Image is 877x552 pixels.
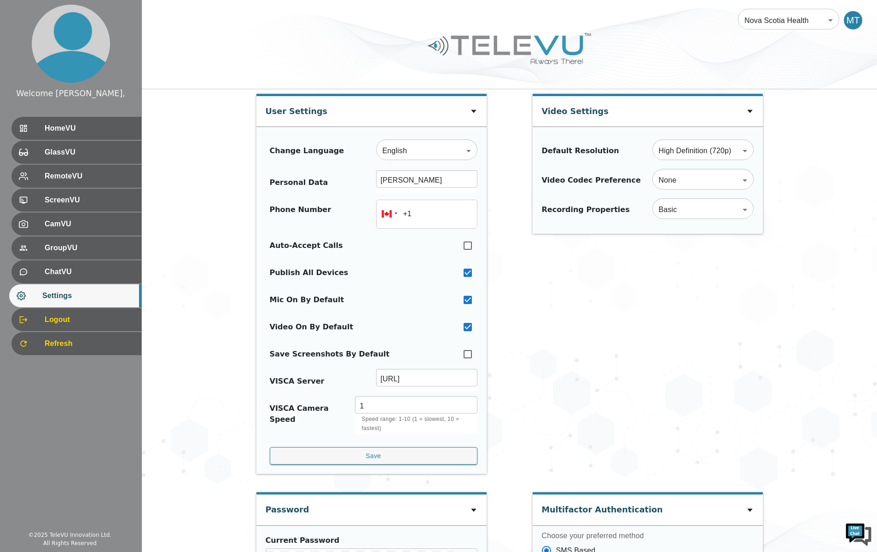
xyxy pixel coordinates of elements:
div: GlassVU [12,141,141,164]
span: CamVU [45,218,134,230]
label: Choose your preferred method [542,530,754,541]
div: GroupVU [12,236,141,259]
button: Save [270,447,477,465]
div: Phone Number [270,204,331,224]
span: Settings [42,290,134,301]
div: Recording Properties [542,204,630,215]
div: © 2025 TeleVU Innovation Ltd. [28,531,111,539]
div: ChatVU [12,260,141,283]
div: Password [266,494,309,520]
p: Speed range: 1-10 (1 = slowest, 10 = fastest) [361,415,470,433]
span: HomeVU [45,123,134,134]
span: RemoteVU [45,171,134,182]
span: ScreenVU [45,195,134,206]
div: Video Settings [542,96,609,122]
div: HomeVU [12,117,141,140]
span: Logout [45,314,134,325]
div: Auto-Accept Calls [270,240,343,251]
div: CamVU [12,213,141,236]
div: Change Language [270,145,344,156]
div: Multifactor Authentication [542,494,663,520]
span: GlassVU [45,147,134,158]
div: RemoteVU [12,165,141,188]
div: Publish All Devices [270,267,348,278]
span: We're online! [53,116,127,209]
div: All Rights Reserved [43,539,97,547]
img: Chat Widget [845,520,872,547]
div: Chat with us now [48,48,155,60]
div: Video On By Default [270,322,354,333]
img: d_736959983_company_1615157101543_736959983 [16,43,39,66]
div: MT [844,11,862,29]
div: Settings [9,284,141,307]
div: Current Password [266,535,473,546]
span: Refresh [45,338,134,349]
div: Nova Scotia Health [738,7,839,33]
div: Canada: + 1 [376,200,400,229]
div: Save Screenshots By Default [270,349,389,360]
div: Refresh [12,332,141,355]
div: Personal Data [270,177,328,188]
div: Logout [12,308,141,331]
div: English [376,138,477,164]
div: None [652,167,754,193]
div: VISCA Server [270,376,325,387]
div: Mic On By Default [270,294,344,305]
textarea: Type your message and hit 'Enter' [5,251,175,283]
div: High Definition (720p) [652,138,754,164]
div: ScreenVU [12,189,141,212]
span: ChatVU [45,266,134,277]
div: Basic [652,197,754,223]
div: Welcome [PERSON_NAME], [16,87,125,99]
input: 1 (702) 123-4567 [376,200,477,229]
img: profile.png [32,5,110,83]
div: Video Codec Preference [542,175,641,186]
div: User Settings [266,96,328,122]
div: Minimize live chat window [151,5,173,27]
span: GroupVU [45,242,134,253]
img: Logo [427,29,592,68]
div: Default Resolution [542,145,619,156]
div: VISCA Camera Speed [270,403,351,429]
